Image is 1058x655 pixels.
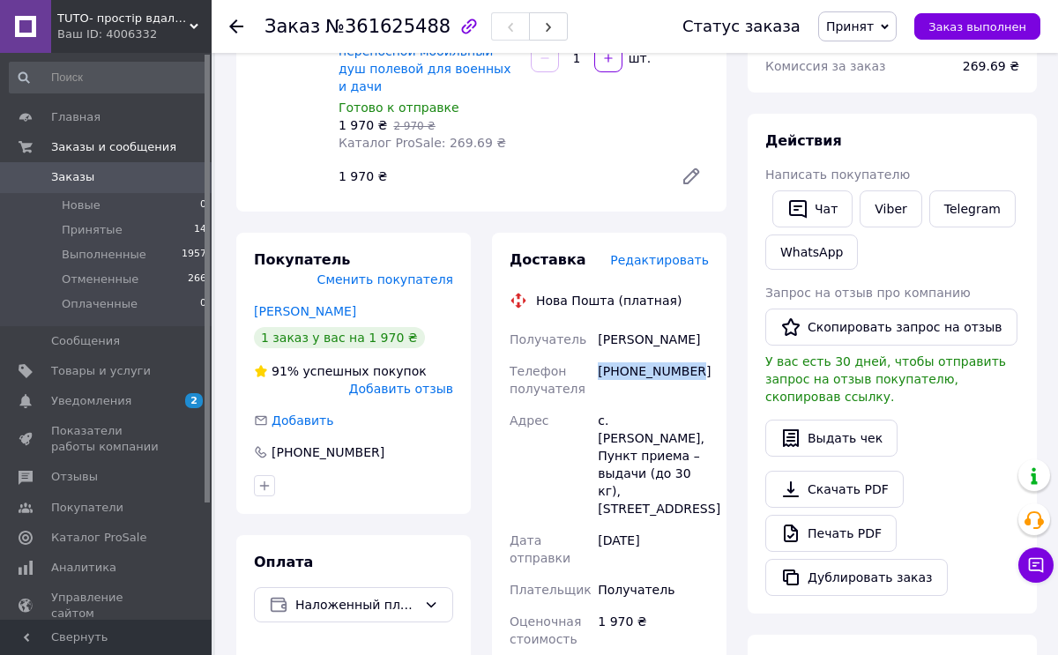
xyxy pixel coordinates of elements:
[57,26,212,42] div: Ваш ID: 4006332
[860,190,921,227] a: Viber
[339,118,387,132] span: 1 970 ₴
[254,304,356,318] a: [PERSON_NAME]
[272,413,333,428] span: Добавить
[765,286,971,300] span: Запрос на отзыв про компанию
[914,13,1040,40] button: Заказ выполнен
[510,583,592,597] span: Плательщик
[510,364,585,396] span: Телефон получателя
[624,49,652,67] div: шт.
[765,471,904,508] a: Скачать PDF
[510,332,586,346] span: Получатель
[532,292,686,309] div: Нова Пошта (платная)
[51,333,120,349] span: Сообщения
[270,443,386,461] div: [PHONE_NUMBER]
[9,62,208,93] input: Поиск
[594,574,712,606] div: Получатель
[51,500,123,516] span: Покупатели
[510,614,581,646] span: Оценочная стоимость
[229,18,243,35] div: Вернуться назад
[349,382,453,396] span: Добавить отзыв
[51,423,163,455] span: Показатели работы компании
[765,132,842,149] span: Действия
[682,18,801,35] div: Статус заказа
[510,533,570,565] span: Дата отправки
[765,420,898,457] button: Выдать чек
[62,247,146,263] span: Выполненные
[393,120,435,132] span: 2 970 ₴
[772,190,853,227] button: Чат
[594,405,712,525] div: с. [PERSON_NAME], Пункт приема – выдачи (до 30 кг), [STREET_ADDRESS]
[1018,547,1054,583] button: Чат с покупателем
[62,296,138,312] span: Оплаченные
[264,16,320,37] span: Заказ
[51,469,98,485] span: Отзывы
[194,222,206,238] span: 14
[765,167,910,182] span: Написать покупателю
[200,197,206,213] span: 0
[62,272,138,287] span: Отмененные
[295,595,417,614] span: Наложенный платеж
[765,559,948,596] button: Дублировать заказ
[182,247,206,263] span: 1957
[765,59,886,73] span: Комиссия за заказ
[594,355,712,405] div: [PHONE_NUMBER]
[188,272,206,287] span: 266
[51,560,116,576] span: Аналитика
[254,554,313,570] span: Оплата
[928,20,1026,33] span: Заказ выполнен
[57,11,190,26] span: TUTO- простір вдалих покупок
[51,363,151,379] span: Товары и услуги
[594,606,712,655] div: 1 970 ₴
[254,327,425,348] div: 1 заказ у вас на 1 970 ₴
[510,413,548,428] span: Адрес
[51,530,146,546] span: Каталог ProSale
[963,59,1019,73] span: 269.69 ₴
[51,169,94,185] span: Заказы
[51,590,163,622] span: Управление сайтом
[339,136,506,150] span: Каталог ProSale: 269.69 ₴
[62,197,101,213] span: Новые
[62,222,123,238] span: Принятые
[332,164,667,189] div: 1 970 ₴
[929,190,1016,227] a: Telegram
[594,525,712,574] div: [DATE]
[254,251,350,268] span: Покупатель
[51,109,101,125] span: Главная
[594,324,712,355] div: [PERSON_NAME]
[51,139,176,155] span: Заказы и сообщения
[765,515,897,552] a: Печать PDF
[325,16,451,37] span: №361625488
[254,362,427,380] div: успешных покупок
[674,159,709,194] a: Редактировать
[51,393,131,409] span: Уведомления
[200,296,206,312] span: 0
[185,393,203,408] span: 2
[510,251,586,268] span: Доставка
[765,234,858,270] a: WhatsApp
[317,272,453,287] span: Сменить покупателя
[765,309,1017,346] button: Скопировать запрос на отзыв
[610,253,709,267] span: Редактировать
[765,354,1006,404] span: У вас есть 30 дней, чтобы отправить запрос на отзыв покупателю, скопировав ссылку.
[272,364,299,378] span: 91%
[339,100,459,115] span: Готово к отправке
[826,19,874,33] span: Принят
